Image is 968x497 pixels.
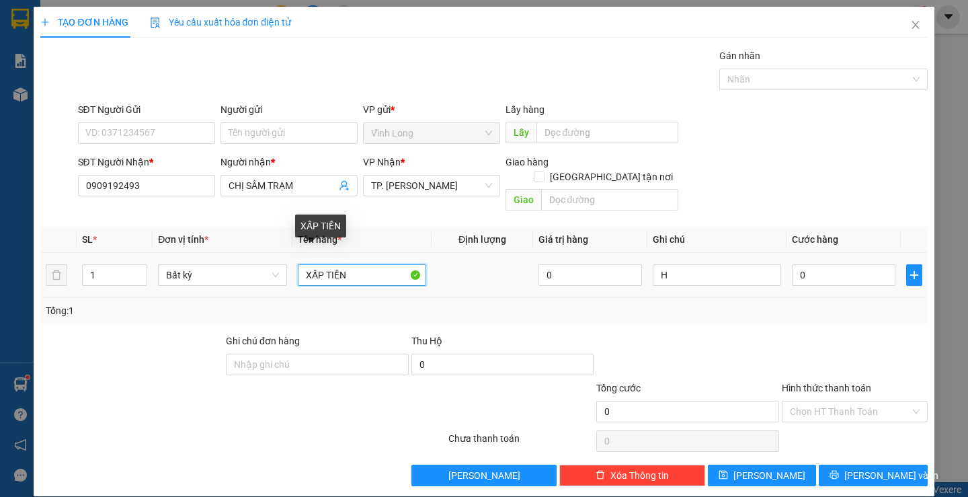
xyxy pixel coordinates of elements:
[150,17,161,28] img: icon
[596,470,605,481] span: delete
[40,17,128,28] span: TẠO ĐƠN HÀNG
[541,189,678,211] input: Dọc đường
[506,104,544,115] span: Lấy hàng
[78,102,215,117] div: SĐT Người Gửi
[907,270,922,280] span: plus
[363,157,401,167] span: VP Nhận
[46,264,67,286] button: delete
[906,264,922,286] button: plus
[78,155,215,169] div: SĐT Người Nhận
[792,234,838,245] span: Cước hàng
[819,465,927,486] button: printer[PERSON_NAME] và In
[506,189,541,211] span: Giao
[610,468,669,483] span: Xóa Thông tin
[220,155,358,169] div: Người nhận
[596,383,641,393] span: Tổng cước
[46,303,374,318] div: Tổng: 1
[559,465,705,486] button: deleteXóa Thông tin
[719,50,760,61] label: Gán nhãn
[371,176,492,196] span: TP. Hồ Chí Minh
[733,468,805,483] span: [PERSON_NAME]
[363,102,500,117] div: VP gửi
[158,234,208,245] span: Đơn vị tính
[653,264,781,286] input: Ghi Chú
[226,354,409,375] input: Ghi chú đơn hàng
[506,157,549,167] span: Giao hàng
[220,102,358,117] div: Người gửi
[298,264,426,286] input: VD: Bàn, Ghế
[371,123,492,143] span: Vĩnh Long
[458,234,506,245] span: Định lượng
[897,7,934,44] button: Close
[538,234,588,245] span: Giá trị hàng
[82,234,93,245] span: SL
[506,122,536,143] span: Lấy
[830,470,839,481] span: printer
[538,264,642,286] input: 0
[226,336,300,346] label: Ghi chú đơn hàng
[844,468,938,483] span: [PERSON_NAME] và In
[719,470,728,481] span: save
[536,122,678,143] input: Dọc đường
[708,465,816,486] button: save[PERSON_NAME]
[647,227,787,253] th: Ghi chú
[544,169,678,184] span: [GEOGRAPHIC_DATA] tận nơi
[166,265,278,285] span: Bất kỳ
[339,180,350,191] span: user-add
[782,383,871,393] label: Hình thức thanh toán
[40,17,50,27] span: plus
[411,336,442,346] span: Thu Hộ
[448,468,520,483] span: [PERSON_NAME]
[411,465,557,486] button: [PERSON_NAME]
[910,20,921,30] span: close
[150,17,292,28] span: Yêu cầu xuất hóa đơn điện tử
[295,215,346,237] div: XẤP TIỀN
[447,431,596,455] div: Chưa thanh toán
